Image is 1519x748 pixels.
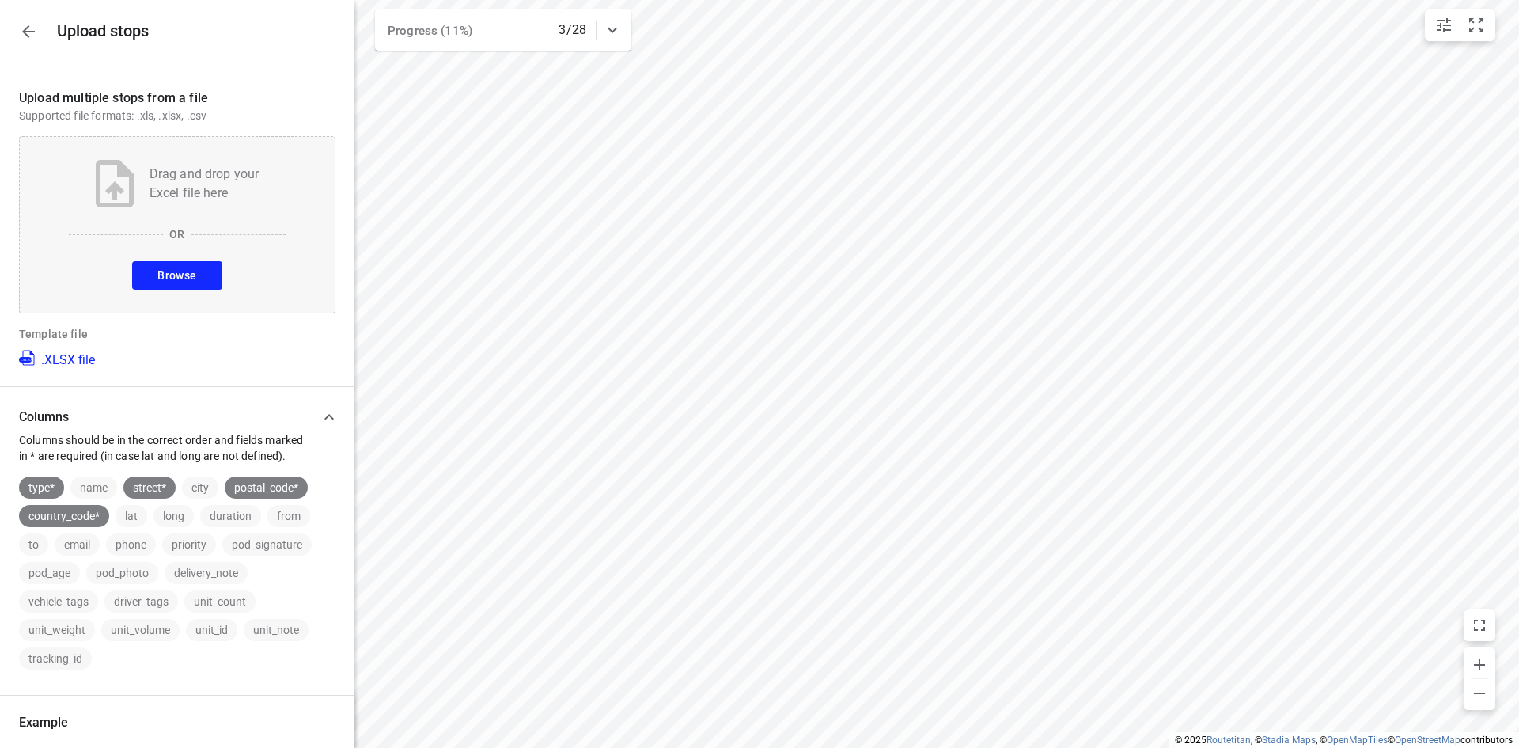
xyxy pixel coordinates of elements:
[153,510,194,522] span: long
[375,9,631,51] div: Progress (11%)3/28
[19,538,48,551] span: to
[1428,9,1460,41] button: Map settings
[70,481,117,494] span: name
[19,464,335,670] div: ColumnsColumns should be in the correct order and fields marked in * are required (in case lat an...
[162,538,216,551] span: priority
[1262,735,1316,746] a: Stadia Maps
[19,481,64,494] span: type*
[267,510,310,522] span: from
[186,624,237,636] span: unit_id
[106,538,156,551] span: phone
[1175,735,1513,746] li: © 2025 , © , © © contributors
[559,21,586,40] p: 3/28
[19,409,313,424] p: Columns
[19,108,335,123] p: Supported file formats: .xls, .xlsx, .csv
[116,510,147,522] span: lat
[200,510,261,522] span: duration
[19,326,335,342] p: Template file
[1460,9,1492,41] button: Fit zoom
[388,24,472,38] span: Progress (11%)
[19,89,335,108] p: Upload multiple stops from a file
[165,567,248,579] span: delivery_note
[182,481,218,494] span: city
[104,595,178,608] span: driver_tags
[19,510,109,522] span: country_code*
[1425,9,1495,41] div: small contained button group
[123,481,176,494] span: street*
[19,595,98,608] span: vehicle_tags
[132,261,222,290] button: Browse
[244,624,309,636] span: unit_note
[1206,735,1251,746] a: Routetitan
[19,348,95,367] a: .XLSX file
[19,401,335,464] div: ColumnsColumns should be in the correct order and fields marked in * are required (in case lat an...
[19,567,80,579] span: pod_age
[55,538,100,551] span: email
[19,432,313,464] p: Columns should be in the correct order and fields marked in * are required (in case lat and long ...
[150,165,259,203] p: Drag and drop your Excel file here
[19,348,38,367] img: XLSX
[169,226,184,242] p: OR
[57,22,149,40] h5: Upload stops
[1395,735,1460,746] a: OpenStreetMap
[225,481,308,494] span: postal_code*
[184,595,256,608] span: unit_count
[19,715,335,730] p: Example
[19,652,92,665] span: tracking_id
[222,538,312,551] span: pod_signature
[1327,735,1388,746] a: OpenMapTiles
[157,266,196,286] span: Browse
[96,160,134,207] img: Upload file
[101,624,180,636] span: unit_volume
[86,567,158,579] span: pod_photo
[19,624,95,636] span: unit_weight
